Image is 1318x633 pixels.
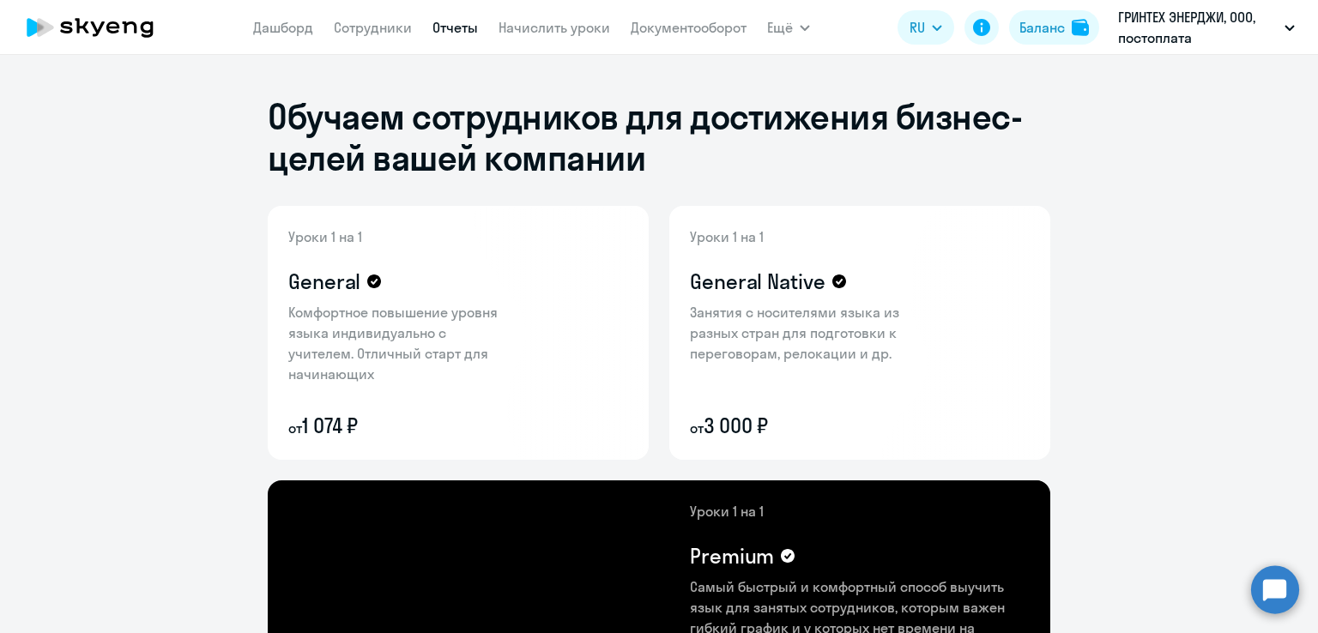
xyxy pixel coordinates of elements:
div: Баланс [1019,17,1065,38]
small: от [288,419,302,437]
p: Уроки 1 на 1 [288,226,511,247]
h4: Premium [690,542,774,570]
p: 3 000 ₽ [690,412,913,439]
small: от [690,419,704,437]
img: balance [1072,19,1089,36]
a: Дашборд [253,19,313,36]
a: Документооборот [631,19,747,36]
button: RU [898,10,954,45]
p: ГРИНТЕХ ЭНЕРДЖИ, ООО, постоплата [1118,7,1278,48]
h1: Обучаем сотрудников для достижения бизнес-целей вашей компании [268,96,1050,178]
span: RU [910,17,925,38]
button: ГРИНТЕХ ЭНЕРДЖИ, ООО, постоплата [1109,7,1303,48]
span: Ещё [767,17,793,38]
a: Начислить уроки [499,19,610,36]
p: Занятия с носителями языка из разных стран для подготовки к переговорам, релокации и др. [690,302,913,364]
h4: General [288,268,360,295]
a: Отчеты [432,19,478,36]
button: Ещё [767,10,810,45]
p: Уроки 1 на 1 [690,501,1030,521]
a: Сотрудники [334,19,412,36]
p: 1 074 ₽ [288,412,511,439]
img: general-content-bg.png [268,206,526,460]
p: Уроки 1 на 1 [690,226,913,247]
h4: General Native [690,268,825,295]
img: general-native-content-bg.png [669,206,940,460]
p: Комфортное повышение уровня языка индивидуально с учителем. Отличный старт для начинающих [288,302,511,384]
button: Балансbalance [1009,10,1099,45]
